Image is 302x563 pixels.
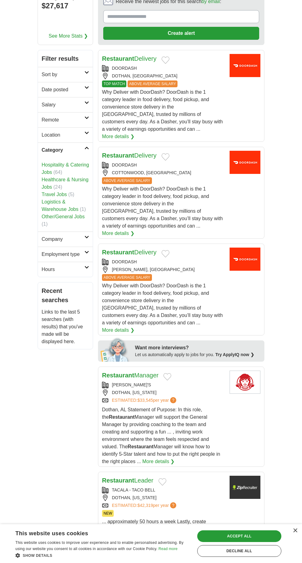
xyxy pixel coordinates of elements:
div: [PERSON_NAME], [GEOGRAPHIC_DATA] [102,266,225,273]
span: (24) [53,184,62,190]
img: Company logo [230,476,260,499]
span: ABOVE AVERAGE SALARY [102,274,152,281]
a: Company [38,232,93,247]
span: ? [170,397,176,403]
button: Add to favorite jobs [163,373,171,380]
div: DOTHAN, [US_STATE] [102,495,225,501]
a: Logistics & Warehouse Jobs [42,199,78,212]
a: Other/General Jobs [42,214,85,219]
h2: Category [42,146,84,154]
span: TOP MATCH [102,80,126,87]
a: RestaurantDelivery [102,249,157,256]
a: Hours [38,262,93,277]
div: Want more interviews? [135,344,261,351]
img: Doordash logo [230,248,260,271]
h2: Company [42,236,84,243]
a: Location [38,127,93,142]
div: COTTONWOOD, [GEOGRAPHIC_DATA] [102,170,225,176]
a: DOORDASH [112,66,137,71]
strong: Restaurant [102,55,134,62]
button: Create alert [103,27,259,40]
button: Add to favorite jobs [161,56,169,64]
a: Date posted [38,82,93,97]
div: Close [293,528,297,533]
a: More details ❯ [142,458,175,465]
a: Sort by [38,67,93,82]
strong: Restaurant [128,444,153,449]
p: Links to the last 5 searches (with results) that you've made will be displayed here. [42,308,89,345]
a: Employment type [38,247,93,262]
span: ? [170,502,176,508]
img: Wendy's logo [230,371,260,394]
div: TACALA - TACO BELL [102,487,225,493]
a: Try ApplyIQ now ❯ [215,352,254,357]
strong: Restaurant [102,152,134,159]
a: Healthcare & Nursing Jobs [42,177,88,190]
span: (64) [53,170,62,175]
span: $33,545 [137,398,153,403]
span: Dothan, AL Statement of Purpose: In this role, the Manager will support the General Manager by pr... [102,407,220,464]
a: Salary [38,97,93,112]
a: Read more, opens a new window [158,547,178,551]
strong: Restaurant [102,477,134,484]
a: See More Stats ❯ [49,32,88,40]
button: Add to favorite jobs [158,478,166,486]
h2: Remote [42,116,84,124]
a: [PERSON_NAME]'S [112,382,151,387]
div: Let us automatically apply to jobs for you. [135,351,261,358]
span: ABOVE AVERAGE SALARY [102,177,152,184]
span: Show details [23,553,52,558]
h2: Location [42,131,84,139]
h2: Sort by [42,71,84,78]
span: Why Deliver with DoorDash? DoorDash is the 1 category leader in food delivery, food pickup, and c... [102,89,223,132]
div: Show details [15,552,190,558]
a: Category [38,142,93,158]
a: RestaurantDelivery [102,55,157,62]
h2: Employment type [42,251,84,258]
a: Hospitality & Catering Jobs [42,162,89,175]
span: ... approximately 50 hours a week Lastly, create a experience for team members and customers that... [102,519,206,539]
div: DOTHAN, [GEOGRAPHIC_DATA] [102,73,225,79]
span: Why Deliver with DoorDash? DoorDash is the 1 category leader in food delivery, food pickup, and c... [102,186,223,228]
button: Add to favorite jobs [161,250,169,257]
h2: Recent searches [42,286,89,305]
strong: Restaurant [109,414,135,420]
div: DOTHAN, [US_STATE] [102,389,225,396]
a: RestaurantDelivery [102,152,157,159]
a: More details ❯ [102,133,134,140]
div: This website uses cookies [15,528,174,537]
span: This website uses cookies to improve user experience and to enable personalised advertising. By u... [15,540,183,551]
a: ESTIMATED:$42,319per year? [112,502,178,509]
span: (1) [80,207,86,212]
a: More details ❯ [102,327,134,334]
span: NEW [102,510,114,517]
a: More details ❯ [102,230,134,237]
img: Doordash logo [230,151,260,174]
span: (5) [68,192,75,197]
span: ABOVE AVERAGE SALARY [128,80,178,87]
a: RestaurantManager [102,372,158,379]
a: RestaurantLeader [102,477,153,484]
a: DOORDASH [112,162,137,167]
div: Accept all [197,530,281,542]
div: Decline all [197,545,281,557]
h2: Filter results [38,50,93,67]
img: Doordash logo [230,54,260,77]
img: apply-iq-scientist.png [100,337,130,362]
span: (1) [42,221,48,227]
strong: Restaurant [102,372,134,379]
span: Why Deliver with DoorDash? DoorDash is the 1 category leader in food delivery, food pickup, and c... [102,283,223,325]
span: $42,319 [137,503,153,508]
a: Travel Jobs [42,192,67,197]
div: $27,617 [42,0,89,11]
a: Remote [38,112,93,127]
a: DOORDASH [112,259,137,264]
button: Add to favorite jobs [161,153,169,161]
h2: Date posted [42,86,84,93]
h2: Hours [42,266,84,273]
strong: Restaurant [102,249,134,256]
h2: Salary [42,101,84,109]
a: ESTIMATED:$33,545per year? [112,397,178,404]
